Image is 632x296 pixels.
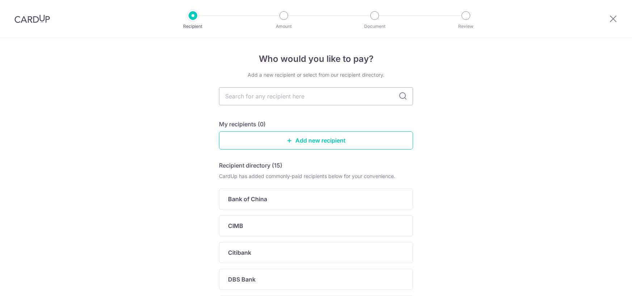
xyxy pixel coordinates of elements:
p: CIMB [228,221,243,230]
h5: Recipient directory (15) [219,161,282,170]
p: Citibank [228,248,251,257]
img: CardUp [14,14,50,23]
p: Document [348,23,401,30]
iframe: Opens a widget where you can find more information [586,274,625,292]
p: Recipient [166,23,220,30]
h5: My recipients (0) [219,120,266,128]
p: DBS Bank [228,275,256,284]
p: Review [439,23,493,30]
p: Amount [257,23,311,30]
p: Bank of China [228,195,267,203]
div: Add a new recipient or select from our recipient directory. [219,71,413,79]
h4: Who would you like to pay? [219,52,413,65]
input: Search for any recipient here [219,87,413,105]
a: Add new recipient [219,131,413,149]
div: CardUp has added commonly-paid recipients below for your convenience. [219,173,413,180]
